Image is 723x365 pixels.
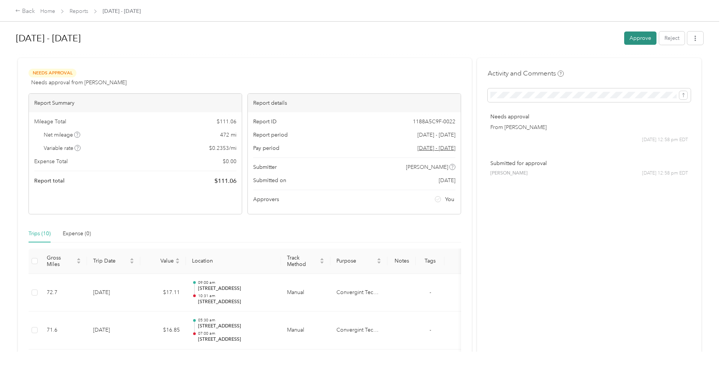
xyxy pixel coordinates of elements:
span: Gross Miles [47,255,75,267]
span: Submitted on [253,176,286,184]
th: Location [186,249,281,274]
span: Report period [253,131,288,139]
p: From [PERSON_NAME] [490,123,688,131]
a: Reports [70,8,88,14]
td: Manual [281,312,330,349]
td: [DATE] [87,312,140,349]
span: 472 mi [220,131,236,139]
span: $ 0.2353 / mi [209,144,236,152]
span: caret-up [130,257,134,261]
div: Expense (0) [63,230,91,238]
span: [DATE] 12:58 pm EDT [642,170,688,177]
p: 05:30 am [198,318,275,323]
span: [DATE] - [DATE] [417,131,455,139]
span: Trip Date [93,258,128,264]
span: $ 111.06 [214,176,236,186]
td: 72.7 [41,274,87,312]
span: Value [146,258,174,264]
h1: Sep 1 - 30, 2025 [16,29,619,47]
p: [STREET_ADDRESS] [198,299,275,305]
span: Variable rate [44,144,81,152]
th: Gross Miles [41,249,87,274]
iframe: Everlance-gr Chat Button Frame [680,323,723,365]
div: Back [15,7,35,16]
span: Submitter [253,163,277,171]
a: Home [40,8,55,14]
span: [DATE] 12:58 pm EDT [642,137,688,143]
span: Needs approval from [PERSON_NAME] [31,79,127,87]
span: caret-up [377,257,381,261]
h4: Activity and Comments [488,69,564,78]
span: Purpose [336,258,375,264]
span: 1188A5C9F-0022 [413,118,455,126]
td: Convergint Technologies [330,312,387,349]
span: You [445,195,454,203]
span: Approvers [253,195,279,203]
span: caret-up [175,257,180,261]
button: Approve [624,31,656,45]
td: $17.11 [140,274,186,312]
p: [STREET_ADDRESS] [198,285,275,292]
span: caret-down [130,260,134,265]
td: [DATE] [87,274,140,312]
th: Track Method [281,249,330,274]
p: [STREET_ADDRESS] [198,336,275,343]
span: - [430,327,431,333]
span: Go to pay period [417,144,455,152]
th: Tags [416,249,444,274]
span: caret-down [320,260,324,265]
p: 07:00 am [198,331,275,336]
span: Net mileage [44,131,81,139]
p: 09:00 am [198,280,275,285]
td: $16.85 [140,312,186,349]
span: caret-down [76,260,81,265]
p: Submitted for approval [490,159,688,167]
span: Pay period [253,144,279,152]
div: Report Summary [29,94,242,112]
div: Report details [248,94,461,112]
div: Trips (10) [29,230,51,238]
span: [PERSON_NAME] [490,170,528,177]
p: [STREET_ADDRESS] [198,323,275,330]
span: caret-up [320,257,324,261]
p: 10:31 am [198,293,275,299]
span: Report total [34,177,65,185]
span: Mileage Total [34,118,66,126]
th: Purpose [330,249,387,274]
span: Report ID [253,118,277,126]
p: Needs approval [490,113,688,121]
span: [DATE] - [DATE] [103,7,141,15]
span: caret-up [76,257,81,261]
th: Value [140,249,186,274]
span: $ 111.06 [217,118,236,126]
button: Reject [659,31,685,45]
span: Needs Approval [29,69,76,77]
span: Expense Total [34,157,68,165]
th: Notes [387,249,416,274]
span: caret-down [377,260,381,265]
span: - [430,289,431,296]
th: Trip Date [87,249,140,274]
span: Track Method [287,255,318,267]
span: $ 0.00 [223,157,236,165]
span: caret-down [175,260,180,265]
span: [DATE] [439,176,455,184]
td: 71.6 [41,312,87,349]
td: Convergint Technologies [330,274,387,312]
span: [PERSON_NAME] [406,163,448,171]
td: Manual [281,274,330,312]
